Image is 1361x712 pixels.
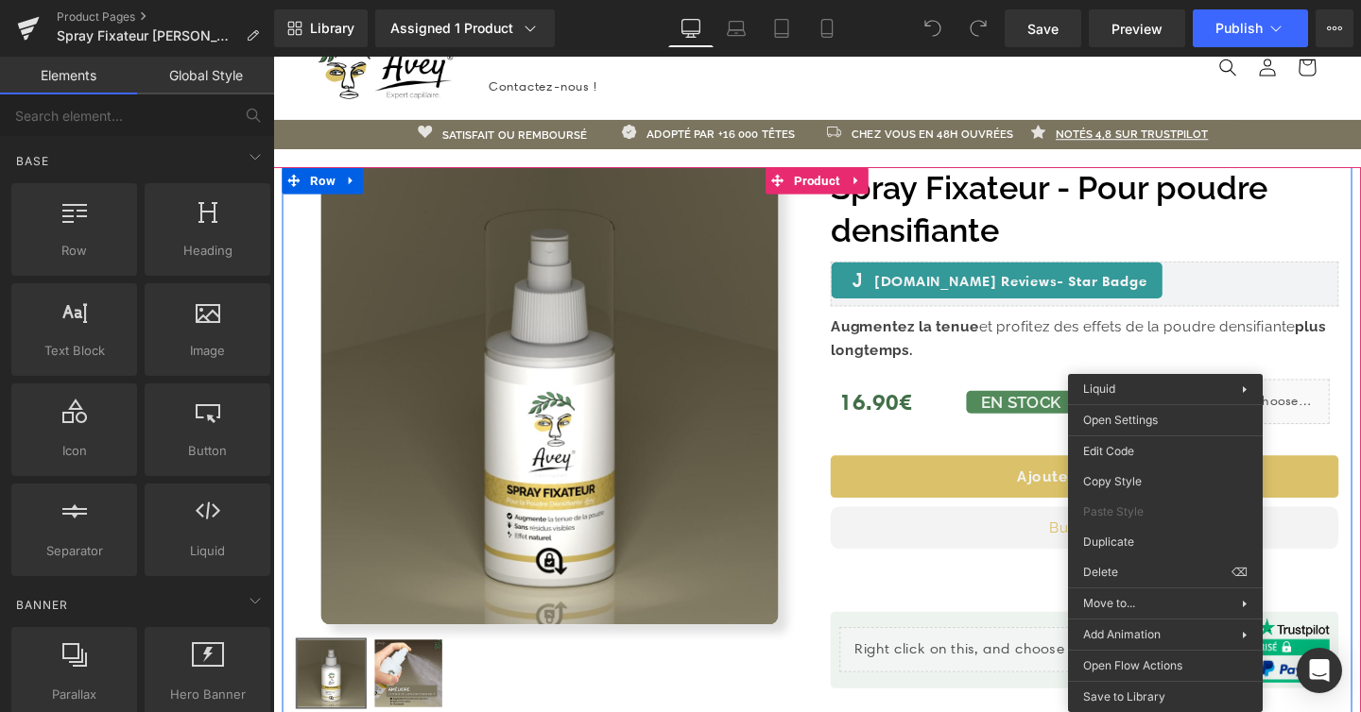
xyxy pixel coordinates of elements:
[310,20,354,37] span: Library
[586,275,1107,317] strong: plus longtemps.
[714,9,759,47] a: Laptop
[17,441,131,461] span: Icon
[1083,564,1232,581] span: Delete
[632,224,920,246] span: [DOMAIN_NAME] Reviews
[804,9,850,47] a: Mobile
[1083,626,1242,643] span: Add Animation
[543,116,601,144] span: Product
[50,116,531,597] img: Spray Fixateur - Pour poudre densifiante
[107,613,178,684] img: Spray fixateur poudre densifiante cheveux Avey
[14,152,51,170] span: Base
[150,341,265,361] span: Image
[586,272,1120,320] h2: et profitez des effets de la poudre densifiante
[26,613,96,684] img: Spray Fixateur - Pour poudre densifiante
[392,76,572,88] p: adopté par +16 000 têtes
[17,341,131,361] span: Text Block
[14,596,70,614] span: Banner
[729,351,843,375] p: EN STOCK
[17,541,131,561] span: Separator
[1089,9,1185,47] a: Preview
[1083,443,1248,460] span: Edit Code
[608,76,787,88] p: chez vous en 48h ouvrées
[586,116,1120,205] a: Spray Fixateur - Pour poudre densifiante
[178,77,357,89] p: satisfait ou remboursé
[1083,534,1248,551] span: Duplicate
[1297,648,1342,693] div: Open Intercom Messenger
[824,226,920,245] span: - Star Badge
[1232,564,1248,581] span: ⌫
[1111,19,1163,39] span: Preview
[17,241,131,261] span: Row
[601,116,626,144] a: Expand / Collapse
[150,441,265,461] span: Button
[390,19,540,38] div: Assigned 1 Product
[1316,9,1353,47] button: More
[1027,19,1059,39] span: Save
[17,685,131,704] span: Parallax
[822,76,983,89] a: notés 4,8 sur Trustpilot
[914,9,952,47] button: Undo
[107,613,183,689] a: Spray fixateur poudre densifiante cheveux Avey
[150,685,265,704] span: Hero Banner
[668,9,714,47] a: Desktop
[274,9,368,47] a: New Library
[150,241,265,261] span: Heading
[1083,412,1248,429] span: Open Settings
[586,275,742,293] strong: Augmentez la tenue
[1083,503,1248,520] span: Paste Style
[586,419,1120,464] button: Ajouter au panier
[959,9,997,47] button: Redo
[34,116,70,144] span: Row
[57,28,238,43] span: Spray Fixateur [PERSON_NAME]
[759,9,804,47] a: Tablet
[1193,9,1308,47] button: Publish
[1083,595,1242,612] span: Move to...
[137,57,274,94] a: Global Style
[1215,21,1263,36] span: Publish
[150,541,265,561] span: Liquid
[1083,381,1115,396] span: Liquid
[70,116,95,144] a: Expand / Collapse
[215,11,353,51] a: Contactez-nous !
[1083,688,1248,705] span: Save to Library
[57,9,274,25] a: Product Pages
[1083,473,1248,490] span: Copy Style
[1083,657,1248,674] span: Open Flow Actions
[586,473,1120,517] button: Buy it now
[26,613,102,689] a: Spray Fixateur - Pour poudre densifiante
[227,23,341,40] span: Contactez-nous !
